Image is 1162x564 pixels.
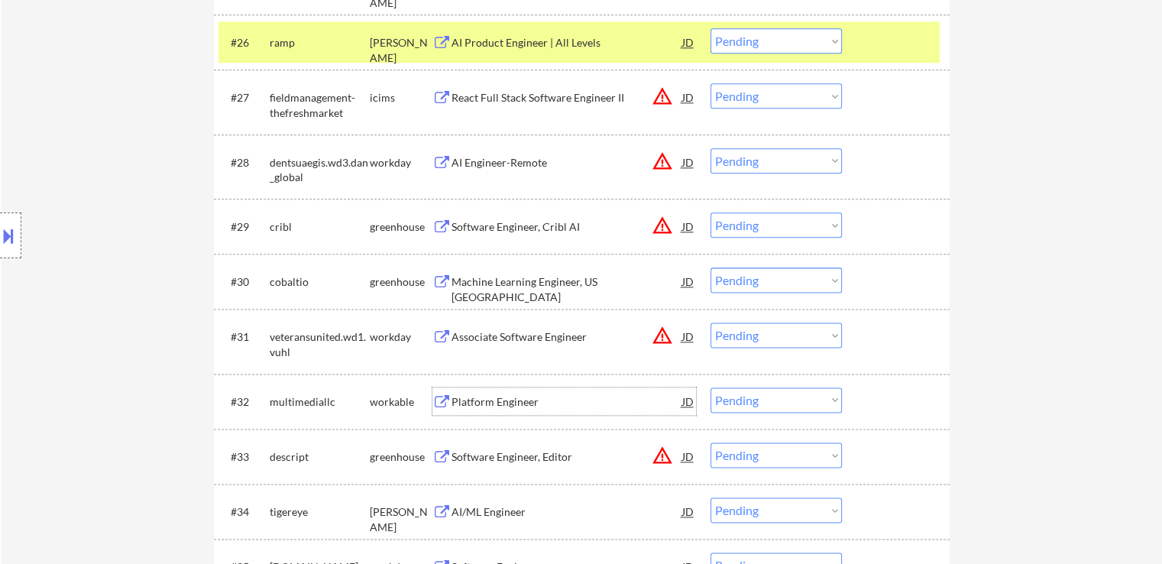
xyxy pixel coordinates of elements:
[270,274,370,290] div: cobaltio
[681,212,696,240] div: JD
[452,90,682,105] div: React Full Stack Software Engineer II
[681,28,696,56] div: JD
[370,504,432,534] div: [PERSON_NAME]
[270,155,370,185] div: dentsuaegis.wd3.dan_global
[452,329,682,345] div: Associate Software Engineer
[452,274,682,304] div: Machine Learning Engineer, US [GEOGRAPHIC_DATA]
[681,498,696,525] div: JD
[370,219,432,235] div: greenhouse
[231,394,257,410] div: #32
[652,86,673,107] button: warning_amber
[370,155,432,170] div: workday
[652,215,673,236] button: warning_amber
[681,148,696,176] div: JD
[270,504,370,520] div: tigereye
[270,90,370,120] div: fieldmanagement-thefreshmarket
[270,35,370,50] div: ramp
[452,35,682,50] div: AI Product Engineer | All Levels
[652,151,673,172] button: warning_amber
[231,449,257,465] div: #33
[370,35,432,65] div: [PERSON_NAME]
[681,83,696,111] div: JD
[452,394,682,410] div: Platform Engineer
[231,35,257,50] div: #26
[270,329,370,359] div: veteransunited.wd1.vuhl
[681,323,696,350] div: JD
[231,90,257,105] div: #27
[370,449,432,465] div: greenhouse
[452,449,682,465] div: Software Engineer, Editor
[231,504,257,520] div: #34
[652,445,673,466] button: warning_amber
[452,219,682,235] div: Software Engineer, Cribl AI
[370,329,432,345] div: workday
[452,504,682,520] div: AI/ML Engineer
[270,394,370,410] div: multimediallc
[370,90,432,105] div: icims
[370,274,432,290] div: greenhouse
[681,442,696,470] div: JD
[370,394,432,410] div: workable
[681,267,696,295] div: JD
[452,155,682,170] div: AI Engineer-Remote
[681,387,696,415] div: JD
[652,325,673,346] button: warning_amber
[270,219,370,235] div: cribl
[270,449,370,465] div: descript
